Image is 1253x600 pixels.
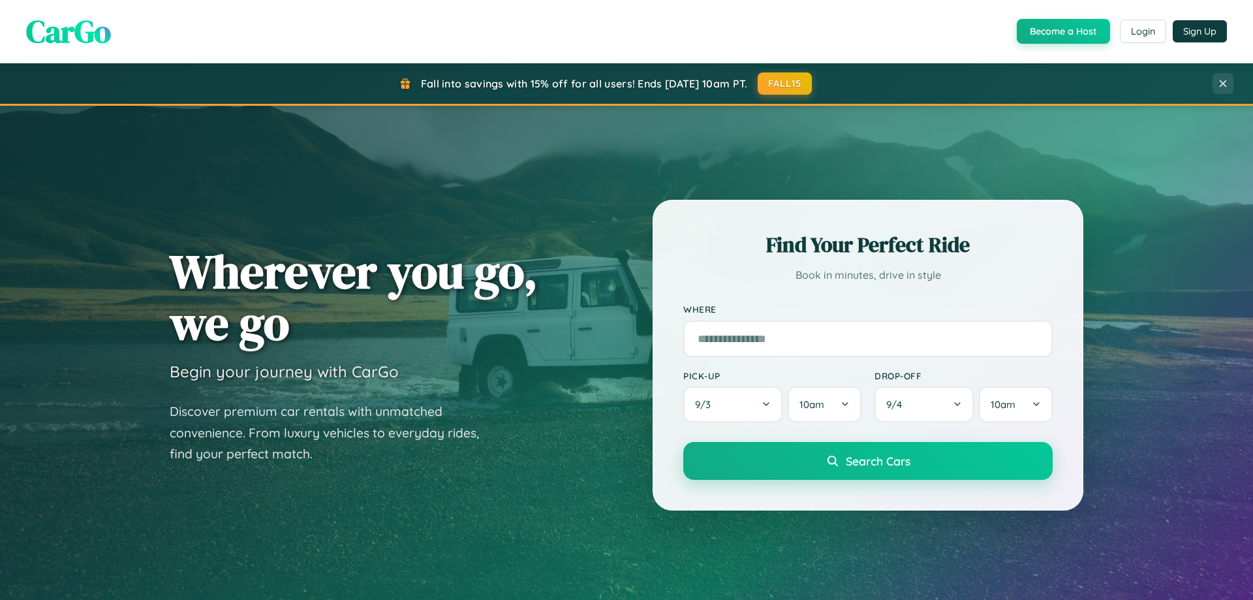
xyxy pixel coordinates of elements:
[874,370,1053,381] label: Drop-off
[683,387,782,422] button: 9/3
[683,230,1053,259] h2: Find Your Perfect Ride
[788,387,861,422] button: 10am
[170,362,399,381] h3: Begin your journey with CarGo
[695,398,717,411] span: 9 / 3
[683,370,861,381] label: Pick-up
[421,77,748,90] span: Fall into savings with 15% off for all users! Ends [DATE] 10am PT.
[991,398,1015,411] span: 10am
[886,398,908,411] span: 9 / 4
[683,266,1053,285] p: Book in minutes, drive in style
[1120,20,1166,43] button: Login
[758,72,812,95] button: FALL15
[683,304,1053,315] label: Where
[874,387,974,422] button: 9/4
[1173,20,1227,42] button: Sign Up
[26,10,111,53] span: CarGo
[846,454,910,468] span: Search Cars
[683,442,1053,480] button: Search Cars
[799,398,824,411] span: 10am
[1017,19,1110,44] button: Become a Host
[170,245,538,349] h1: Wherever you go, we go
[170,401,496,465] p: Discover premium car rentals with unmatched convenience. From luxury vehicles to everyday rides, ...
[979,387,1053,422] button: 10am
